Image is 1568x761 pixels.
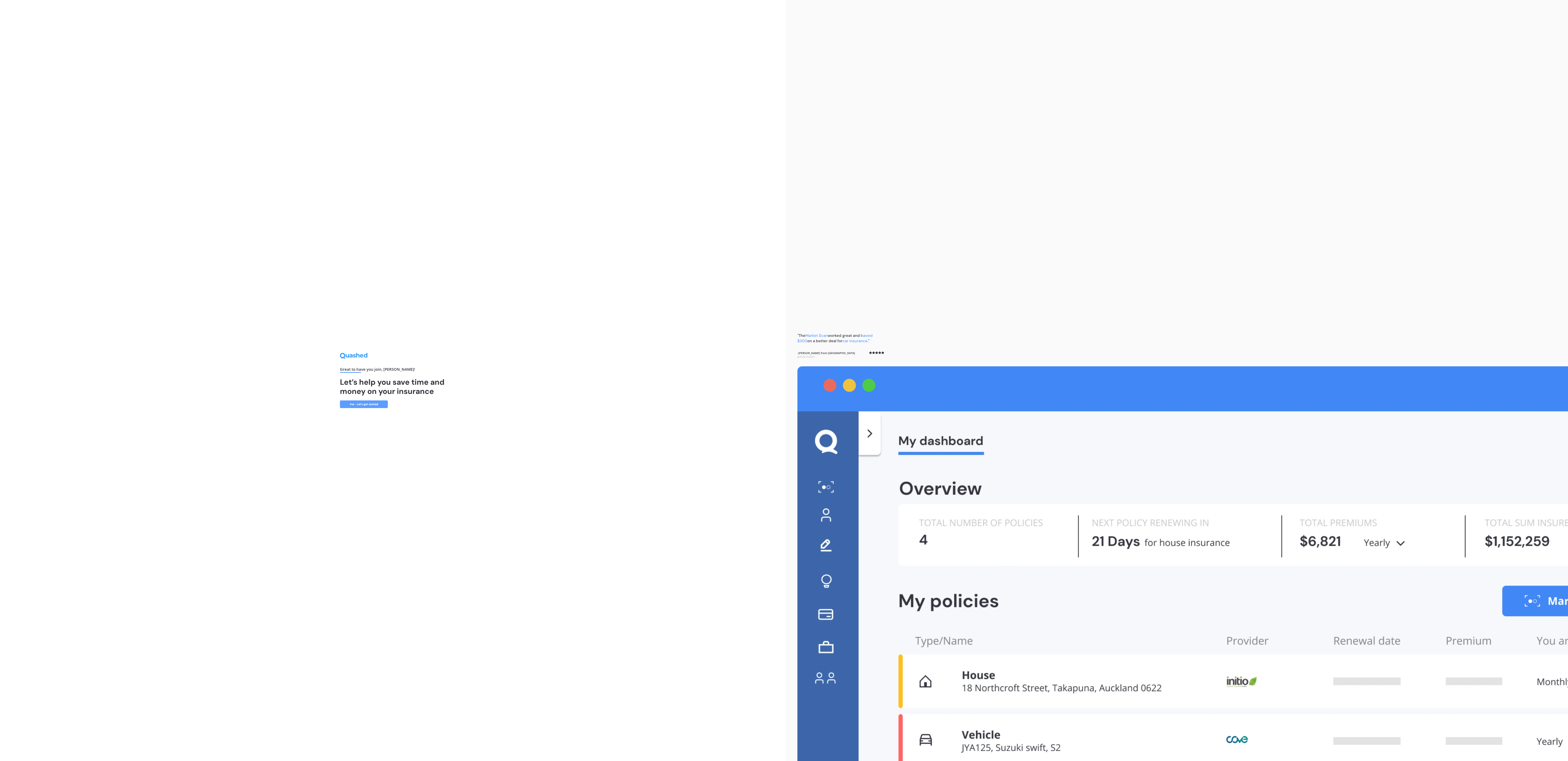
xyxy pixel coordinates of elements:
[340,377,446,396] h1: Let’s help you save time and money on your insurance
[797,366,1568,761] img: dashboard.webp
[340,367,446,373] div: Great to have you join , [PERSON_NAME] !
[797,355,815,358] span: Joined in 2021
[340,400,388,408] a: Yes - Let’s get started
[797,333,873,343] b: "The worked great and I on a better deal for ."
[805,333,828,338] span: Market Scan
[843,338,867,343] span: car insurance
[797,351,855,359] b: - [PERSON_NAME] from [GEOGRAPHIC_DATA]
[797,333,873,343] span: saved $300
